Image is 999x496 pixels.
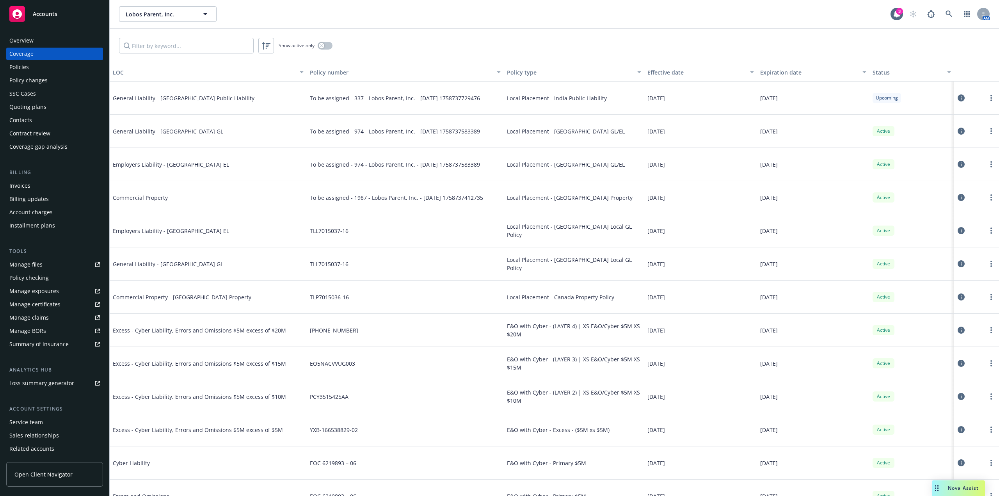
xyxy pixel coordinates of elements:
[6,298,103,311] a: Manage certificates
[6,140,103,153] a: Coverage gap analysis
[310,293,349,301] span: TLP7015036-16
[507,68,633,76] div: Policy type
[119,6,217,22] button: Lobos Parent, Inc.
[6,169,103,176] div: Billing
[9,325,46,337] div: Manage BORs
[644,63,757,82] button: Effective date
[6,366,103,374] div: Analytics hub
[9,377,74,389] div: Loss summary generator
[507,388,642,405] span: E&O with Cyber - (LAYER 2) | XS E&O/Cyber $5M XS $10M
[9,285,59,297] div: Manage exposures
[647,68,745,76] div: Effective date
[9,127,50,140] div: Contract review
[6,219,103,232] a: Installment plans
[507,426,610,434] span: E&O with Cyber - Excess - ($5M xs $5M)
[876,327,891,334] span: Active
[9,140,68,153] div: Coverage gap analysis
[9,298,60,311] div: Manage certificates
[113,293,251,301] span: Commercial Property - [GEOGRAPHIC_DATA] Property
[760,326,778,334] span: [DATE]
[6,258,103,271] a: Manage files
[876,360,891,367] span: Active
[987,425,996,434] a: more
[987,259,996,268] a: more
[9,114,32,126] div: Contacts
[126,10,193,18] span: Lobos Parent, Inc.
[6,193,103,205] a: Billing updates
[113,426,283,434] span: Excess - Cyber Liability, Errors and Omissions $5M excess of $5M
[941,6,957,22] a: Search
[647,293,665,301] span: [DATE]
[6,429,103,442] a: Sales relationships
[110,63,307,82] button: LOC
[987,325,996,335] a: more
[507,160,625,169] span: Local Placement - [GEOGRAPHIC_DATA] GL/EL
[760,459,778,467] span: [DATE]
[876,94,898,101] span: Upcoming
[9,338,69,350] div: Summary of insurance
[760,94,778,102] span: [DATE]
[760,260,778,268] span: [DATE]
[113,459,230,467] span: Cyber Liability
[6,3,103,25] a: Accounts
[932,480,985,496] button: Nova Assist
[987,359,996,368] a: more
[876,293,891,300] span: Active
[760,194,778,202] span: [DATE]
[869,63,954,82] button: Status
[959,6,975,22] a: Switch app
[987,193,996,202] a: more
[6,114,103,126] a: Contacts
[310,127,480,135] span: To be assigned - 974 - Lobos Parent, Inc. - [DATE] 1758737583389
[6,247,103,255] div: Tools
[987,126,996,136] a: more
[9,87,36,100] div: SSC Cases
[987,458,996,468] a: more
[507,222,642,239] span: Local Placement - [GEOGRAPHIC_DATA] Local GL Policy
[876,194,891,201] span: Active
[507,293,614,301] span: Local Placement - Canada Property Policy
[310,68,492,76] div: Policy number
[647,359,665,368] span: [DATE]
[9,101,46,113] div: Quoting plans
[6,285,103,297] span: Manage exposures
[310,94,480,102] span: To be assigned - 337 - Lobos Parent, Inc. - [DATE] 1758737729476
[507,127,625,135] span: Local Placement - [GEOGRAPHIC_DATA] GL/EL
[876,260,891,267] span: Active
[113,127,230,135] span: General Liability - [GEOGRAPHIC_DATA] GL
[948,485,979,491] span: Nova Assist
[6,180,103,192] a: Invoices
[279,42,315,49] span: Show active only
[876,459,891,466] span: Active
[987,160,996,169] a: more
[876,426,891,433] span: Active
[9,429,59,442] div: Sales relationships
[987,292,996,302] a: more
[9,272,49,284] div: Policy checking
[923,6,939,22] a: Report a Bug
[987,226,996,235] a: more
[113,94,254,102] span: General Liability - [GEOGRAPHIC_DATA] Public Liability
[9,180,30,192] div: Invoices
[6,74,103,87] a: Policy changes
[9,193,49,205] div: Billing updates
[6,443,103,455] a: Related accounts
[760,293,778,301] span: [DATE]
[310,326,358,334] span: [PHONE_NUMBER]
[6,405,103,413] div: Account settings
[876,227,891,234] span: Active
[113,68,295,76] div: LOC
[113,227,230,235] span: Employers Liability - [GEOGRAPHIC_DATA] EL
[760,359,778,368] span: [DATE]
[647,227,665,235] span: [DATE]
[987,93,996,103] a: more
[14,470,73,478] span: Open Client Navigator
[113,160,230,169] span: Employers Liability - [GEOGRAPHIC_DATA] EL
[9,219,55,232] div: Installment plans
[647,194,665,202] span: [DATE]
[6,338,103,350] a: Summary of insurance
[113,393,286,401] span: Excess - Cyber Liability, Errors and Omissions $5M excess of $10M
[310,194,483,202] span: To be assigned - 1987 - Lobos Parent, Inc. - [DATE] 1758737412735
[647,459,665,467] span: [DATE]
[507,194,633,202] span: Local Placement - [GEOGRAPHIC_DATA] Property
